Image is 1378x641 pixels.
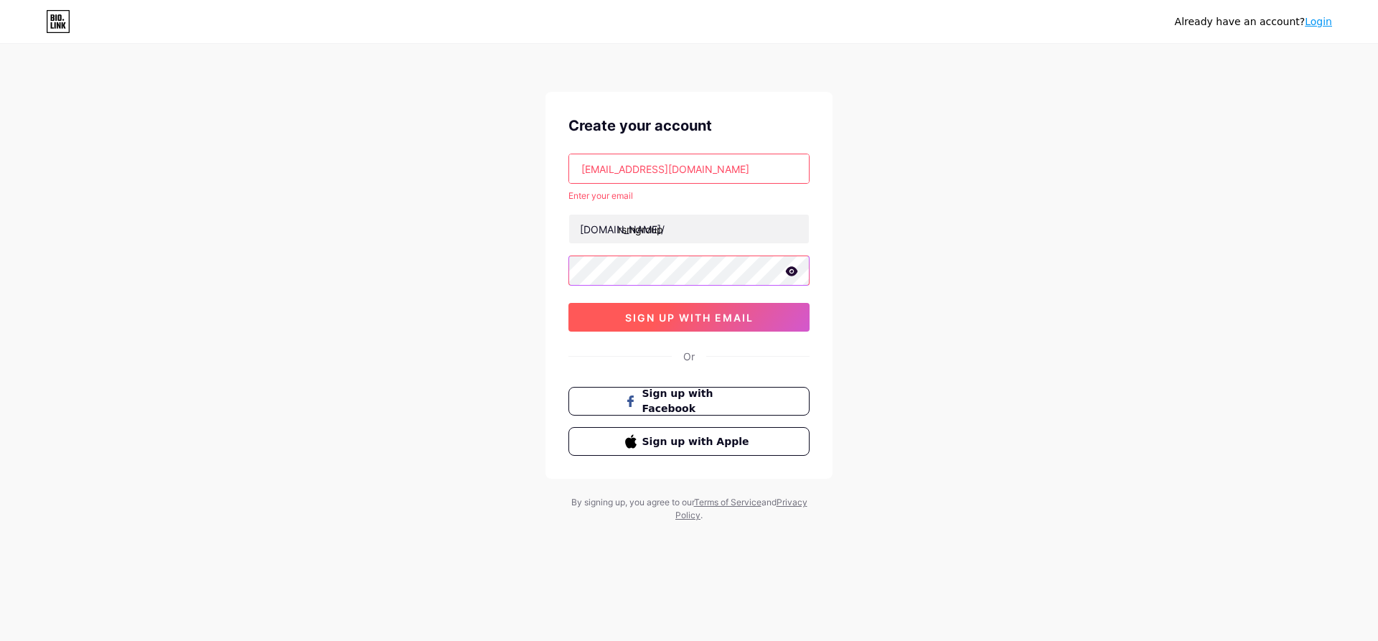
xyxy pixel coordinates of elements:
[568,387,810,416] button: Sign up with Facebook
[642,434,754,449] span: Sign up with Apple
[568,190,810,202] div: Enter your email
[569,215,809,243] input: username
[1305,16,1332,27] a: Login
[683,349,695,364] div: Or
[567,496,811,522] div: By signing up, you agree to our and .
[1175,14,1332,29] div: Already have an account?
[569,154,809,183] input: Email
[568,427,810,456] button: Sign up with Apple
[694,497,761,507] a: Terms of Service
[642,386,754,416] span: Sign up with Facebook
[625,312,754,324] span: sign up with email
[580,222,665,237] div: [DOMAIN_NAME]/
[568,115,810,136] div: Create your account
[568,303,810,332] button: sign up with email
